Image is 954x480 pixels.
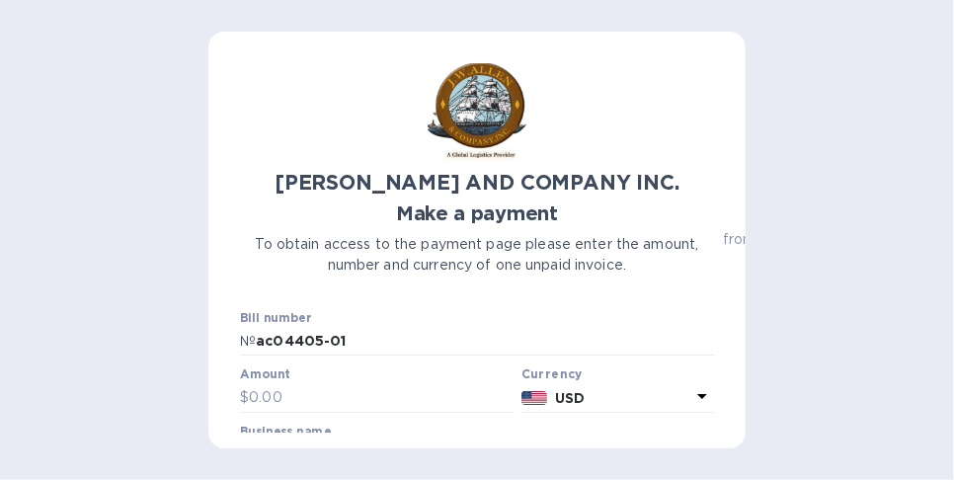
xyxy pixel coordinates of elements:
input: 0.00 [249,383,514,413]
label: Amount [240,369,290,381]
h1: Make a payment [240,202,714,225]
b: USD [555,390,585,406]
b: Currency [521,366,583,381]
b: [PERSON_NAME] AND COMPANY INC. [275,170,679,195]
p: № [240,331,256,352]
p: $ [240,387,249,408]
input: Enter bill number [256,327,714,357]
img: USD [521,391,548,405]
p: To obtain access to the payment page please enter the amount, number and currency of one unpaid i... [240,234,714,276]
label: Business name [240,426,331,438]
label: Bill number [240,312,311,324]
